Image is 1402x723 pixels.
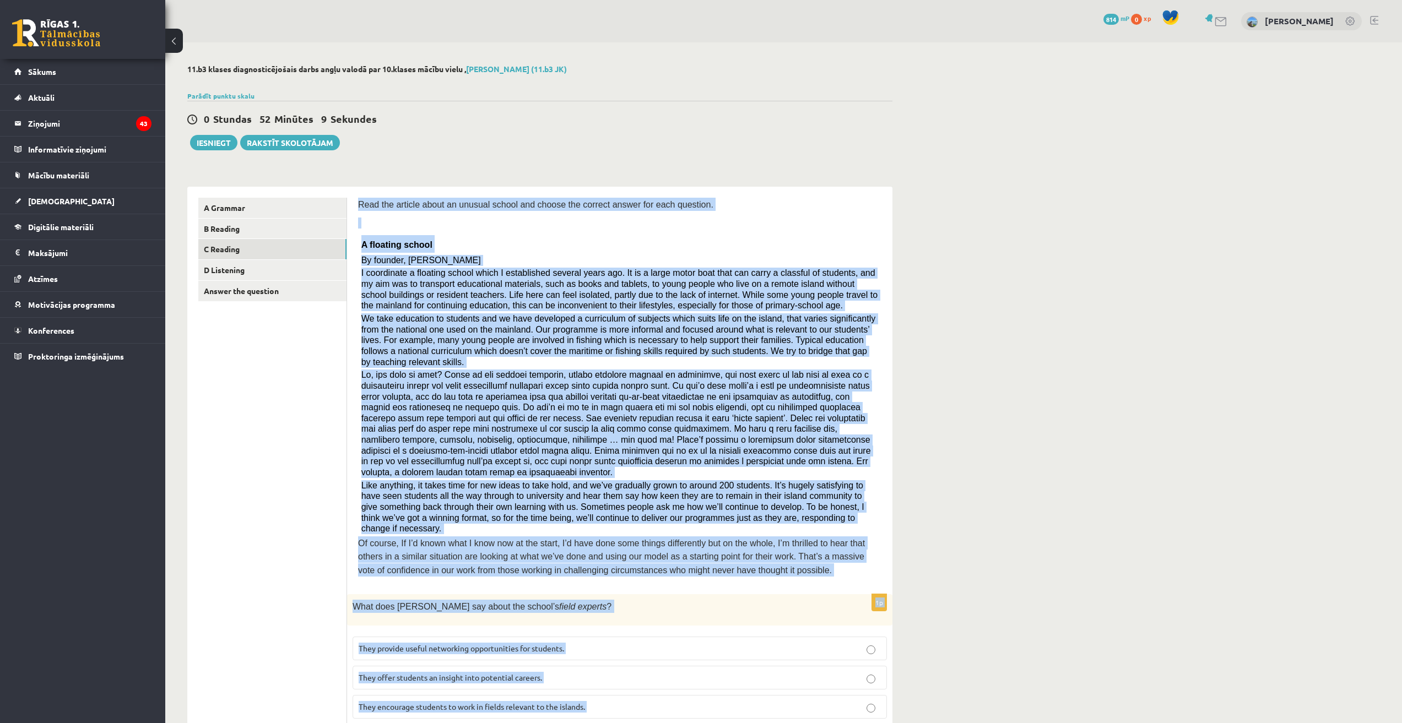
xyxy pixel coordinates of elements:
[1103,14,1129,23] a: 814 mP
[867,704,875,713] input: They encourage students to work in fields relevant to the islands.
[321,112,327,125] span: 9
[353,602,611,611] span: What does [PERSON_NAME] say about the school’s ?
[559,602,607,611] span: field experts
[204,112,209,125] span: 0
[28,351,124,361] span: Proktoringa izmēģinājums
[14,240,151,265] a: Maksājumi
[359,702,585,711] span: They encourage students to work in fields relevant to the islands.
[871,594,887,611] p: 1p
[14,266,151,291] a: Atzīmes
[28,111,151,136] legend: Ziņojumi
[14,59,151,84] a: Sākums
[867,645,875,654] input: They provide useful networking opportunities for students.
[361,240,432,249] span: A floating school
[28,222,94,232] span: Digitālie materiāli
[198,281,347,301] a: Answer the question
[136,116,151,131] i: 43
[359,672,542,682] span: They offer students an insight into potential careers.
[361,481,864,534] span: Like anything, it takes time for new ideas to take hold, and we’ve gradually grown to around 200 ...
[1103,14,1119,25] span: 814
[14,188,151,214] a: [DEMOGRAPHIC_DATA]
[259,112,270,125] span: 52
[187,64,892,74] h2: 11.b3 klases diagnosticējošais darbs angļu valodā par 10.klases mācību vielu ,
[28,196,115,206] span: [DEMOGRAPHIC_DATA]
[12,19,100,47] a: Rīgas 1. Tālmācības vidusskola
[1120,14,1129,23] span: mP
[14,214,151,240] a: Digitālie materiāli
[358,539,865,575] span: Of course, If I’d known what I know now at the start, I’d have done some things differently but o...
[1144,14,1151,23] span: xp
[466,64,567,74] a: [PERSON_NAME] (11.b3 JK)
[28,240,151,265] legend: Maksājumi
[867,675,875,683] input: They offer students an insight into potential careers.
[274,112,313,125] span: Minūtes
[14,318,151,343] a: Konferences
[198,219,347,239] a: B Reading
[198,239,347,259] a: C Reading
[28,325,74,335] span: Konferences
[361,268,878,310] span: I coordinate a floating school which I established several years ago. It is a large motor boat th...
[1131,14,1142,25] span: 0
[1131,14,1156,23] a: 0 xp
[190,135,237,150] button: Iesniegt
[361,370,871,477] span: Lo, ips dolo si amet? Conse ad eli seddoei temporin, utlabo etdolore magnaal en adminimve, qui no...
[14,344,151,369] a: Proktoringa izmēģinājums
[14,292,151,317] a: Motivācijas programma
[14,111,151,136] a: Ziņojumi43
[28,274,58,284] span: Atzīmes
[28,170,89,180] span: Mācību materiāli
[28,300,115,309] span: Motivācijas programma
[28,137,151,162] legend: Informatīvie ziņojumi
[361,314,876,367] span: We take education to students and we have developed a curriculum of subjects which suits life on ...
[14,85,151,110] a: Aktuāli
[198,260,347,280] a: D Listening
[361,256,481,265] span: By founder, [PERSON_NAME]
[187,91,255,100] a: Parādīt punktu skalu
[240,135,340,150] a: Rakstīt skolotājam
[14,162,151,188] a: Mācību materiāli
[359,643,564,653] span: They provide useful networking opportunities for students.
[1247,17,1258,28] img: Rūdolfs Priede
[331,112,377,125] span: Sekundes
[1265,15,1334,26] a: [PERSON_NAME]
[358,200,713,209] span: Read the article about an unusual school and choose the correct answer for each question.
[14,137,151,162] a: Informatīvie ziņojumi
[198,198,347,218] a: A Grammar
[28,67,56,77] span: Sākums
[28,93,55,102] span: Aktuāli
[213,112,252,125] span: Stundas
